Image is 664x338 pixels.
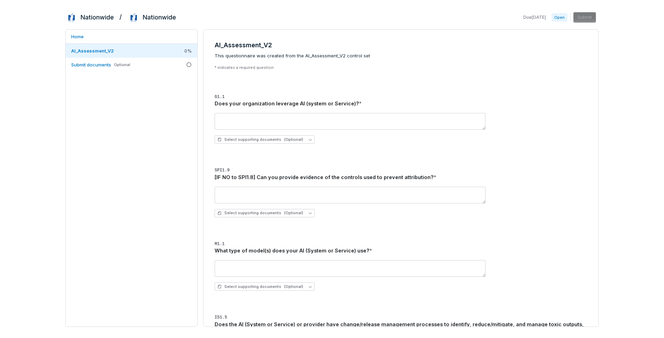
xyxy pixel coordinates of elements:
[215,242,225,247] span: M1.1
[114,62,130,67] span: Optional
[66,58,197,72] a: Submit documentsOptional
[551,13,567,22] span: Open
[215,321,587,336] div: Does the AI (System or Service) or provider have change/release management processes to identify,...
[284,210,303,216] span: (Optional)
[143,13,176,22] h2: Nationwide
[66,44,197,58] a: AI_Assessment_V20%
[215,100,587,107] div: Does your organization leverage AI (system or Service)?
[215,247,587,255] div: What type of model(s) does your AI (System or Service) use?
[215,174,587,181] div: [IF NO to SPI1.8] Can you provide evidence of the controls used to prevent attribution?
[71,62,111,67] span: Submit documents
[215,95,225,99] span: G1.1
[215,168,230,173] span: SPI1.9
[284,137,303,142] span: (Optional)
[523,15,546,20] span: Due [DATE]
[71,48,114,54] span: AI_Assessment_V2
[284,284,303,289] span: (Optional)
[217,284,303,289] span: Select supporting documents
[217,137,303,142] span: Select supporting documents
[215,53,587,59] span: This questionnaire was created from the AI_Assessment_V2 control set
[66,30,197,43] a: Home
[217,210,303,216] span: Select supporting documents
[215,65,587,70] p: * indicates a required question
[184,48,192,54] span: 0 %
[119,11,122,22] h2: /
[215,41,587,50] h3: AI_Assessment_V2
[81,13,114,22] h2: Nationwide
[215,315,227,320] span: IS1.5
